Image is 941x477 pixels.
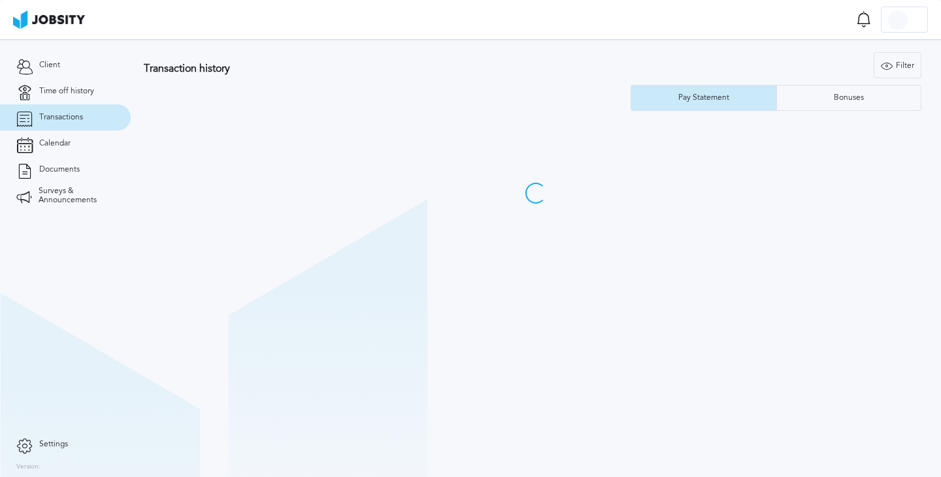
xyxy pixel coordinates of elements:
[144,63,569,74] h3: Transaction history
[672,93,736,102] div: Pay Statement
[874,52,921,78] button: Filter
[39,165,80,174] span: Documents
[874,53,921,79] div: Filter
[776,85,922,111] button: Bonuses
[39,113,83,122] span: Transactions
[631,85,776,111] button: Pay Statement
[39,139,71,148] span: Calendar
[39,87,94,96] span: Time off history
[39,187,114,205] span: Surveys & Announcements
[13,10,85,29] img: ab4bad089aa723f57921c736e9817d99.png
[827,93,870,102] div: Bonuses
[39,61,60,70] span: Client
[39,440,68,449] span: Settings
[16,463,41,471] label: Version:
